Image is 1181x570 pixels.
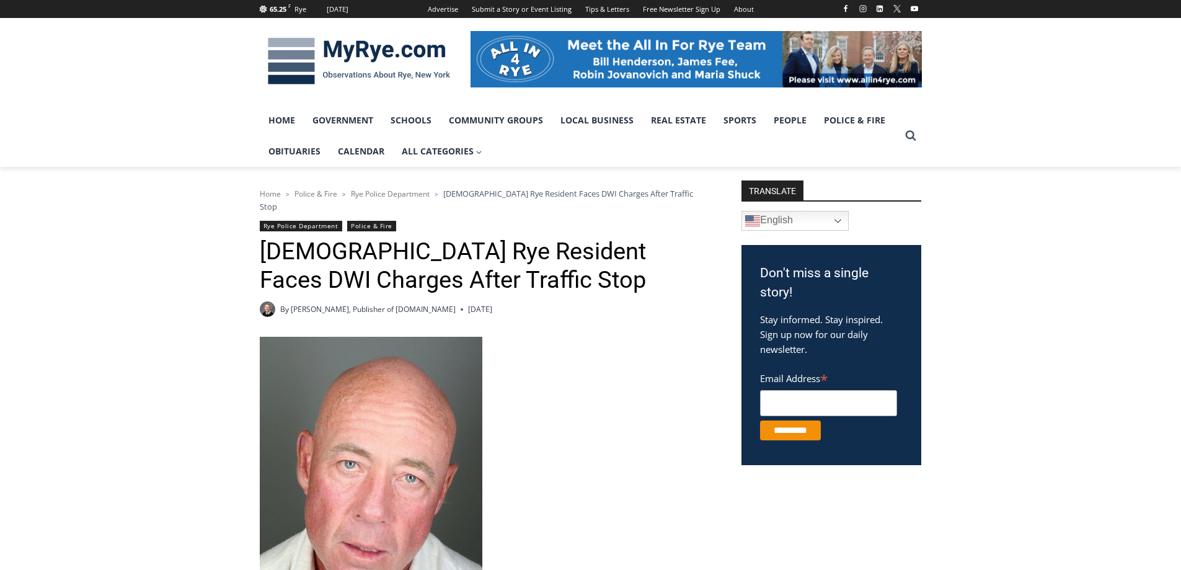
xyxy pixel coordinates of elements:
p: Stay informed. Stay inspired. Sign up now for our daily newsletter. [760,312,903,357]
a: Calendar [329,136,393,167]
a: Sports [715,105,765,136]
a: YouTube [907,1,922,16]
a: All Categories [393,136,491,167]
span: [DEMOGRAPHIC_DATA] Rye Resident Faces DWI Charges After Traffic Stop [260,188,693,212]
h3: Don't miss a single story! [760,264,903,303]
div: Rye [294,4,306,15]
span: F [288,2,291,9]
img: MyRye.com [260,29,458,94]
button: View Search Form [900,125,922,147]
a: Real Estate [642,105,715,136]
a: English [741,211,849,231]
time: [DATE] [468,303,492,315]
a: Home [260,105,304,136]
div: [DATE] [327,4,348,15]
span: All Categories [402,145,482,158]
span: > [435,190,438,198]
nav: Primary Navigation [260,105,900,167]
span: By [280,303,289,315]
span: 65.25 [270,4,286,14]
a: Local Business [552,105,642,136]
img: All in for Rye [471,31,922,87]
a: X [890,1,905,16]
span: > [286,190,290,198]
a: Rye Police Department [351,189,430,199]
a: Facebook [838,1,853,16]
a: Schools [382,105,440,136]
a: Government [304,105,382,136]
a: Instagram [856,1,870,16]
span: > [342,190,346,198]
a: Rye Police Department [260,221,342,231]
h1: [DEMOGRAPHIC_DATA] Rye Resident Faces DWI Charges After Traffic Stop [260,238,709,294]
a: Author image [260,301,275,317]
a: Home [260,189,281,199]
a: Community Groups [440,105,552,136]
img: en [745,213,760,228]
strong: TRANSLATE [741,180,803,200]
nav: Breadcrumbs [260,187,709,213]
a: Police & Fire [815,105,894,136]
label: Email Address [760,366,897,388]
a: Obituaries [260,136,329,167]
a: People [765,105,815,136]
a: [PERSON_NAME], Publisher of [DOMAIN_NAME] [291,304,456,314]
a: Police & Fire [294,189,337,199]
a: Linkedin [872,1,887,16]
a: Police & Fire [347,221,396,231]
